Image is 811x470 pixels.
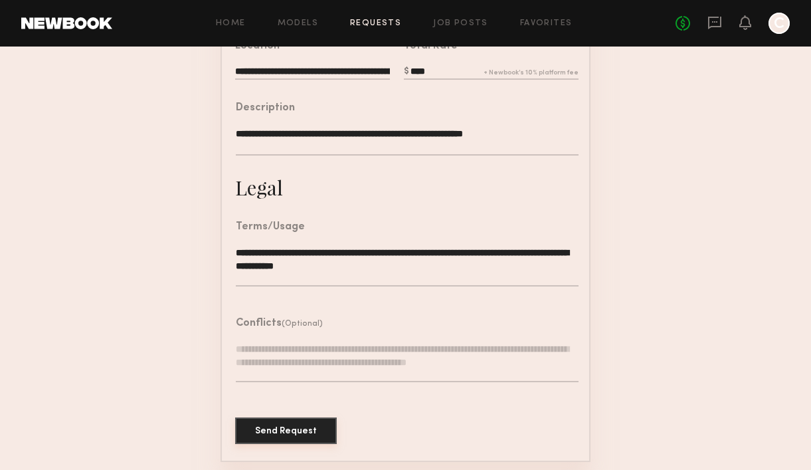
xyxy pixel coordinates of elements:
[236,103,295,114] div: Description
[282,320,323,328] span: (Optional)
[235,174,283,201] div: Legal
[768,13,790,34] a: C
[216,19,246,28] a: Home
[236,318,323,329] header: Conflicts
[278,19,318,28] a: Models
[236,222,305,233] div: Terms/Usage
[235,417,337,444] button: Send Request
[350,19,401,28] a: Requests
[520,19,573,28] a: Favorites
[433,19,488,28] a: Job Posts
